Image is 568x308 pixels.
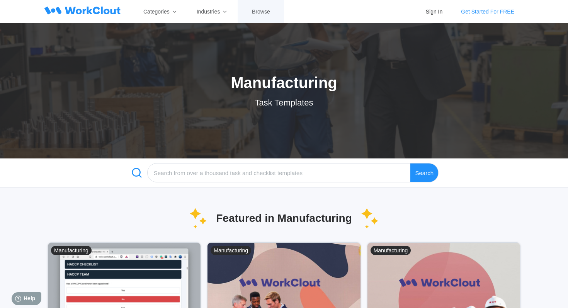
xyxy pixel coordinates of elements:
[216,212,352,225] div: Featured in Manufacturing
[426,9,443,15] div: Sign In
[231,74,337,92] div: Manufacturing
[461,9,514,15] div: Get Started For FREE
[211,246,251,255] div: Manufacturing
[255,98,313,108] div: Task Templates
[197,9,220,15] div: Industries
[147,163,411,182] input: Search from over a thousand task and checklist templates
[410,163,439,182] div: Search
[371,246,411,255] div: Manufacturing
[143,9,170,15] div: Categories
[51,246,92,255] div: Manufacturing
